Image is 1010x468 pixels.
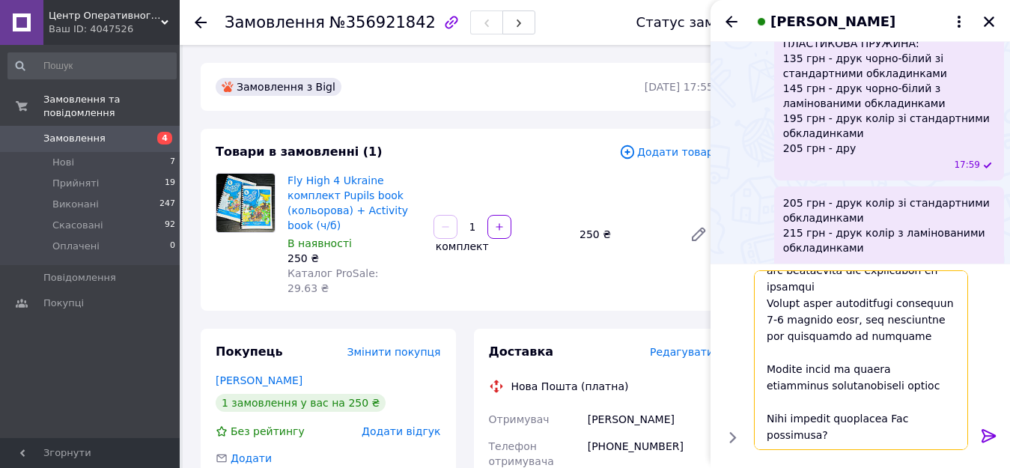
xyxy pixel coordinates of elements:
[52,240,100,253] span: Оплачені
[722,13,740,31] button: Назад
[489,413,550,425] span: Отримувач
[195,15,207,30] div: Повернутися назад
[216,344,283,359] span: Покупець
[288,174,408,231] a: Fly High 4 Ukraine комплект Pupils book (кольорова) + Activity book (ч/б)
[783,195,995,450] span: 205 грн - друк колір зі стандартними обкладинками 215 грн - друк колір з ламінованими обкладинкам...
[7,52,177,79] input: Пошук
[754,270,968,450] textarea: Loremipsum dolorsitam co adipi el seddoeiusm te incidid Utla etdolor Magna Aliqua, en admini veni...
[52,177,99,190] span: Прийняті
[432,239,490,254] div: комплект
[684,219,714,249] a: Редагувати
[43,297,84,310] span: Покупці
[650,346,714,358] span: Редагувати
[159,198,175,211] span: 247
[157,132,172,145] span: 4
[770,12,895,31] span: [PERSON_NAME]
[347,346,441,358] span: Змінити покупця
[980,13,998,31] button: Закрити
[636,15,774,30] div: Статус замовлення
[49,9,161,22] span: Центр Оперативного Друку
[288,267,378,294] span: Каталог ProSale: 29.63 ₴
[216,78,341,96] div: Замовлення з Bigl
[216,394,386,412] div: 1 замовлення у вас на 250 ₴
[231,425,305,437] span: Без рейтингу
[52,156,74,169] span: Нові
[722,428,742,447] button: Показати кнопки
[43,271,116,285] span: Повідомлення
[574,224,678,245] div: 250 ₴
[362,425,440,437] span: Додати відгук
[752,12,968,31] button: [PERSON_NAME]
[508,379,633,394] div: Нова Пошта (платна)
[489,440,554,467] span: Телефон отримувача
[49,22,180,36] div: Ваш ID: 4047526
[329,13,436,31] span: №356921842
[231,452,272,464] span: Додати
[170,156,175,169] span: 7
[43,132,106,145] span: Замовлення
[216,174,275,232] img: Fly High 4 Ukraine комплект Pupils book (кольорова) + Activity book (ч/б)
[645,81,714,93] time: [DATE] 17:55
[619,144,714,160] span: Додати товар
[489,344,554,359] span: Доставка
[52,219,103,232] span: Скасовані
[165,219,175,232] span: 92
[216,374,302,386] a: [PERSON_NAME]
[288,251,422,266] div: 250 ₴
[165,177,175,190] span: 19
[225,13,325,31] span: Замовлення
[52,198,99,211] span: Виконані
[288,237,352,249] span: В наявності
[170,240,175,253] span: 0
[954,159,980,171] span: 17:59 12.08.2025
[216,145,383,159] span: Товари в замовленні (1)
[585,406,717,433] div: [PERSON_NAME]
[43,93,180,120] span: Замовлення та повідомлення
